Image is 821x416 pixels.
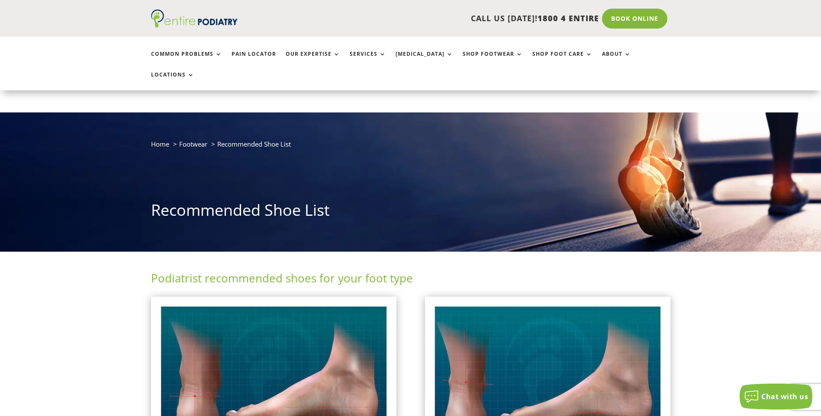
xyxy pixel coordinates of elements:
[151,138,670,156] nav: breadcrumb
[151,72,194,90] a: Locations
[151,270,670,290] h2: Podiatrist recommended shoes for your foot type
[179,140,207,148] a: Footwear
[151,140,169,148] a: Home
[463,51,523,70] a: Shop Footwear
[151,51,222,70] a: Common Problems
[151,199,670,225] h1: Recommended Shoe List
[602,9,667,29] a: Book Online
[271,13,599,24] p: CALL US [DATE]!
[532,51,592,70] a: Shop Foot Care
[740,384,812,410] button: Chat with us
[602,51,631,70] a: About
[151,21,238,29] a: Entire Podiatry
[350,51,386,70] a: Services
[232,51,276,70] a: Pain Locator
[761,392,808,401] span: Chat with us
[286,51,340,70] a: Our Expertise
[396,51,453,70] a: [MEDICAL_DATA]
[217,140,291,148] span: Recommended Shoe List
[538,13,599,23] span: 1800 4 ENTIRE
[151,10,238,28] img: logo (1)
